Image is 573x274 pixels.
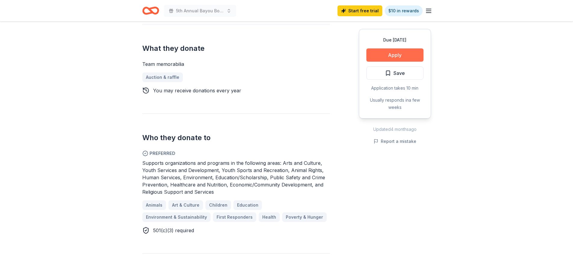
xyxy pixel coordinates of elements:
a: Education [233,200,262,210]
a: Environment & Sustainability [142,212,211,222]
a: Children [205,200,231,210]
a: Start free trial [337,5,382,16]
span: First Responders [217,214,253,221]
span: Health [262,214,276,221]
a: Home [142,4,159,18]
div: Team memorabilia [142,60,330,68]
a: $10 in rewards [385,5,423,16]
a: Art & Culture [168,200,203,210]
span: Poverty & Hunger [286,214,323,221]
span: Art & Culture [172,202,199,209]
a: Poverty & Hunger [282,212,327,222]
span: Animals [146,202,162,209]
div: You may receive donations every year [153,87,241,94]
a: First Responders [213,212,256,222]
div: Updated 4 months ago [359,126,431,133]
span: Save [393,69,405,77]
span: 5th Annual Bayou Boil for Justice [176,7,224,14]
button: Apply [366,48,424,62]
a: Health [259,212,280,222]
div: Usually responds in a few weeks [366,97,424,111]
span: Environment & Sustainability [146,214,207,221]
a: Animals [142,200,166,210]
span: Education [237,202,258,209]
span: Children [209,202,227,209]
h2: Who they donate to [142,133,330,143]
a: Auction & raffle [142,72,183,82]
div: Application takes 10 min [366,85,424,92]
span: 501(c)(3) required [153,227,194,233]
h2: What they donate [142,44,330,53]
button: Report a mistake [374,138,416,145]
button: 5th Annual Bayou Boil for Justice [164,5,236,17]
button: Save [366,66,424,80]
span: Preferred [142,150,330,157]
div: Due [DATE] [366,36,424,44]
span: Supports organizations and programs in the following areas: Arts and Culture, Youth Services and ... [142,160,325,195]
